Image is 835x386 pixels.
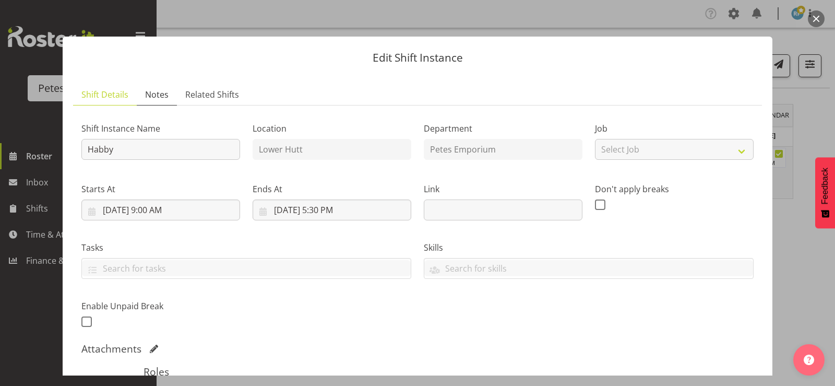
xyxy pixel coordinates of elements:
[424,241,754,254] label: Skills
[424,122,582,135] label: Department
[81,88,128,101] span: Shift Details
[595,122,754,135] label: Job
[253,122,411,135] label: Location
[81,200,240,220] input: Click to select...
[804,355,814,365] img: help-xxl-2.png
[81,300,240,312] label: Enable Unpaid Break
[82,260,411,276] input: Search for tasks
[424,183,582,195] label: Link
[144,366,691,378] h5: Roles
[253,183,411,195] label: Ends At
[820,168,830,204] span: Feedback
[424,260,753,276] input: Search for skills
[145,88,169,101] span: Notes
[253,200,411,220] input: Click to select...
[185,88,239,101] span: Related Shifts
[595,183,754,195] label: Don't apply breaks
[81,343,141,355] h5: Attachments
[81,183,240,195] label: Starts At
[81,122,240,135] label: Shift Instance Name
[815,157,835,228] button: Feedback - Show survey
[73,52,762,63] p: Edit Shift Instance
[81,139,240,160] input: Shift Instance Name
[81,241,411,254] label: Tasks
